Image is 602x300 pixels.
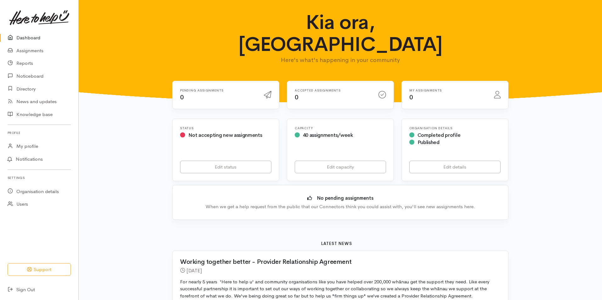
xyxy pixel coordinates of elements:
time: [DATE] [186,267,202,274]
h2: Working together better - Provider Relationship Agreement [180,258,493,265]
b: No pending assignments [317,195,373,201]
h6: Organisation Details [409,126,501,130]
span: 0 [295,93,298,101]
h6: Settings [8,174,71,182]
span: Published [417,139,440,146]
h6: Status [180,126,271,130]
p: Here's what's happening in your community [217,56,464,64]
h6: My assignments [409,89,486,92]
b: Latest news [321,241,352,246]
h6: Accepted assignments [295,89,371,92]
a: Edit status [180,161,271,174]
span: 0 [180,93,184,101]
p: For nearly 5 years 'Here to help u' and community organisations like you have helped over 200,000... [180,278,501,300]
span: 40 assignments/week [303,132,353,138]
h6: Pending assignments [180,89,256,92]
button: Support [8,263,71,276]
a: Edit details [409,161,501,174]
a: Edit capacity [295,161,386,174]
span: Not accepting new assignments [188,132,262,138]
h1: Kia ora, [GEOGRAPHIC_DATA] [217,11,464,56]
h6: Profile [8,129,71,137]
span: Completed profile [417,132,461,138]
span: 0 [409,93,413,101]
h6: Capacity [295,126,386,130]
div: When we get a help request from the public that our Connectors think you could assist with, you'l... [182,203,499,210]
